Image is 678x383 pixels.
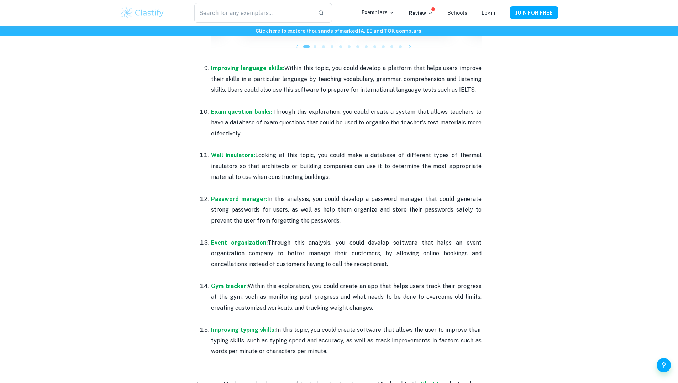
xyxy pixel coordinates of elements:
a: Improving language skills: [211,65,284,71]
span: In this analysis, you could develop a password manager that could generate strong passwords for u... [211,196,482,224]
span: Within this exploration, you could create an app that helps users track their progress at the gym... [211,283,482,311]
a: Exam question banks: [211,108,272,115]
button: Help and Feedback [657,358,671,372]
span: Looking at this topic, you could make a database of different types of thermal insulators so that... [211,152,482,180]
input: Search for any exemplars... [194,3,312,23]
a: Login [482,10,495,16]
a: Wall insulators: [211,152,256,159]
img: Clastify logo [120,6,165,20]
a: Password manager: [211,196,267,202]
a: Gym tracker: [211,283,248,289]
p: Exemplars [362,9,395,16]
span: In this topic, you could create software that allows the user to improve their typing skills, suc... [211,326,482,355]
a: Schools [447,10,467,16]
span: Through this exploration, you could create a system that allows teachers to have a database of ex... [211,108,482,137]
span: Within this topic, you could develop a platform that helps users improve their skills in a partic... [211,65,482,93]
p: Review [409,9,433,17]
span: Through this analysis, you could develop software that helps an event organization company to bet... [211,239,482,268]
a: Improving typing skills: [211,326,276,333]
h6: Click here to explore thousands of marked IA, EE and TOK exemplars ! [1,27,677,35]
button: JOIN FOR FREE [510,6,558,19]
a: Event organization: [211,239,268,246]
